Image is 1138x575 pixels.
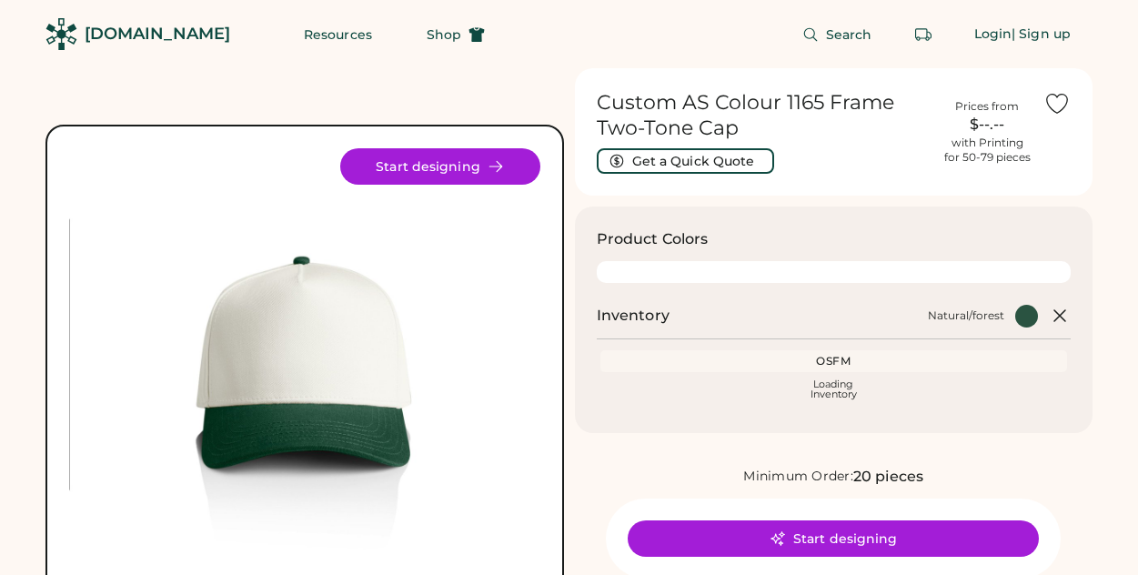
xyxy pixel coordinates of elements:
div: | Sign up [1012,25,1071,44]
div: with Printing for 50-79 pieces [944,136,1031,165]
button: Start designing [340,148,540,185]
img: Rendered Logo - Screens [45,18,77,50]
div: $--.-- [942,114,1032,136]
h2: Inventory [597,305,670,327]
button: Get a Quick Quote [597,148,774,174]
div: [DOMAIN_NAME] [85,23,230,45]
div: 20 pieces [853,466,923,488]
div: Loading Inventory [811,379,857,399]
button: Start designing [628,520,1039,557]
h3: Product Colors [597,228,709,250]
h1: Custom AS Colour 1165 Frame Two-Tone Cap [597,90,932,141]
button: Shop [405,16,507,53]
button: Retrieve an order [905,16,942,53]
div: Minimum Order: [743,468,853,486]
span: Search [826,28,872,41]
div: FREE SHIPPING [563,79,720,104]
div: Login [974,25,1012,44]
span: Shop [427,28,461,41]
button: Resources [282,16,394,53]
div: Prices from [955,99,1019,114]
div: Natural/forest [928,308,1004,323]
div: OSFM [604,354,1064,368]
button: Search [780,16,894,53]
